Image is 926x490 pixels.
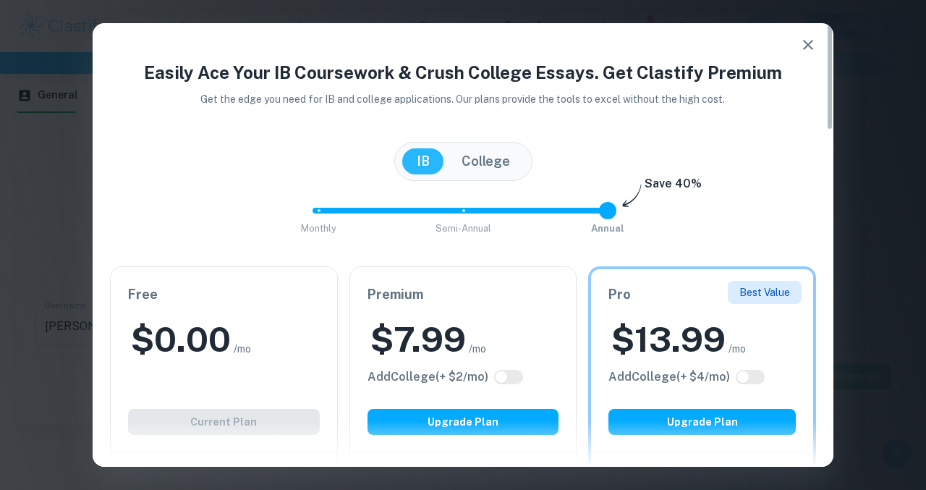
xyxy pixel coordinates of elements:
[447,148,524,174] button: College
[368,409,559,435] button: Upgrade Plan
[301,223,336,234] span: Monthly
[368,284,559,305] h6: Premium
[234,341,251,357] span: /mo
[739,284,790,300] p: Best Value
[128,284,320,305] h6: Free
[608,284,796,305] h6: Pro
[622,184,642,208] img: subscription-arrow.svg
[370,316,466,363] h2: $ 7.99
[131,316,231,363] h2: $ 0.00
[436,223,491,234] span: Semi-Annual
[729,341,746,357] span: /mo
[608,368,730,386] h6: Click to see all the additional College features.
[611,316,726,363] h2: $ 13.99
[110,59,816,85] h4: Easily Ace Your IB Coursework & Crush College Essays. Get Clastify Premium
[591,223,624,234] span: Annual
[645,175,702,200] h6: Save 40%
[469,341,486,357] span: /mo
[402,148,444,174] button: IB
[368,368,488,386] h6: Click to see all the additional College features.
[608,409,796,435] button: Upgrade Plan
[181,91,746,107] p: Get the edge you need for IB and college applications. Our plans provide the tools to excel witho...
